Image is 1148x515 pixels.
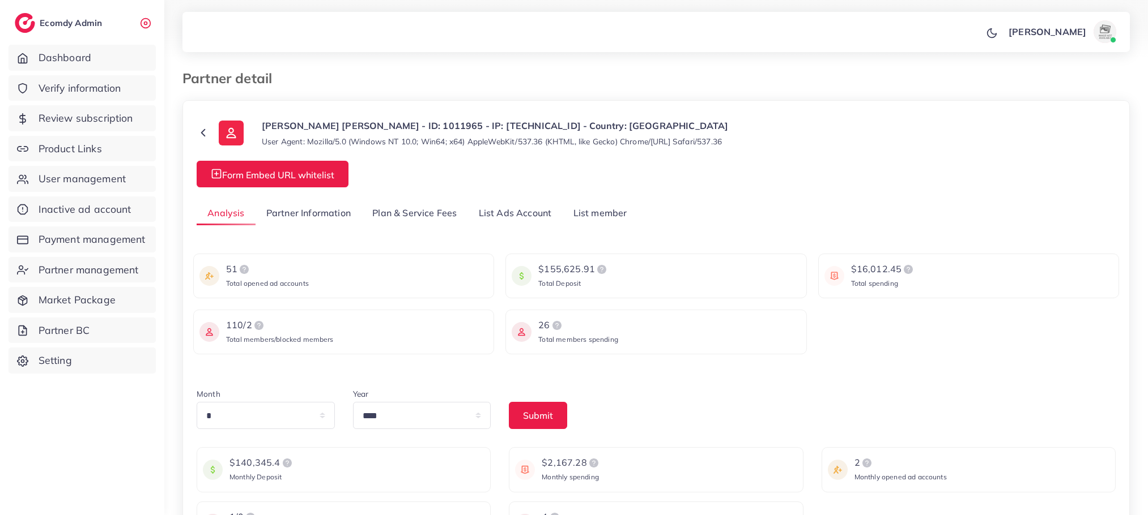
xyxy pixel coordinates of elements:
a: Product Links [8,136,156,162]
div: 110/2 [226,319,334,332]
img: logo [902,263,915,276]
a: List Ads Account [468,201,563,225]
label: Month [197,388,220,400]
a: Partner BC [8,317,156,344]
span: Total members/blocked members [226,335,334,344]
span: Total opened ad accounts [226,279,309,287]
span: Setting [39,353,72,368]
div: $2,167.28 [542,456,600,470]
span: Review subscription [39,111,133,126]
div: 2 [854,456,947,470]
div: $155,625.91 [538,263,609,276]
a: Verify information [8,75,156,101]
a: User management [8,166,156,192]
a: logoEcomdy Admin [15,13,105,33]
img: icon payment [199,263,219,289]
div: $140,345.4 [229,456,294,470]
img: icon payment [203,456,223,483]
div: 26 [538,319,618,332]
img: icon payment [515,456,535,483]
span: Monthly spending [542,473,599,481]
img: icon payment [199,319,219,345]
a: Analysis [197,201,256,225]
a: Inactive ad account [8,196,156,222]
img: icon payment [512,263,532,289]
button: Submit [509,402,567,429]
p: [PERSON_NAME] [1009,25,1086,38]
span: Payment management [39,232,146,247]
a: Setting [8,347,156,374]
span: Verify information [39,81,121,96]
span: Inactive ad account [39,202,131,217]
img: logo [595,263,609,276]
a: Dashboard [8,45,156,71]
span: Dashboard [39,50,91,65]
img: icon payment [512,319,532,345]
span: Monthly opened ad accounts [854,473,947,481]
span: Monthly Deposit [229,473,282,481]
img: logo [860,456,874,470]
div: 51 [226,263,309,276]
a: Partner Information [256,201,362,225]
img: logo [550,319,564,332]
img: avatar [1094,20,1116,43]
h3: Partner detail [182,70,281,87]
div: $16,012.45 [851,263,916,276]
h2: Ecomdy Admin [40,18,105,28]
span: Total Deposit [538,279,581,287]
img: logo [237,263,251,276]
span: Partner management [39,263,139,277]
img: logo [587,456,601,470]
img: logo [15,13,35,33]
a: List member [562,201,637,225]
span: User management [39,171,126,186]
span: Total members spending [538,335,618,344]
small: User Agent: Mozilla/5.0 (Windows NT 10.0; Win64; x64) AppleWebKit/537.36 (KHTML, like Gecko) Chro... [262,136,722,147]
a: Market Package [8,287,156,313]
span: Partner BC [39,323,90,338]
img: ic-user-info.36bf1079.svg [219,121,244,145]
img: icon payment [824,263,844,289]
img: logo [252,319,266,332]
a: Review subscription [8,105,156,131]
a: [PERSON_NAME]avatar [1002,20,1121,43]
a: Partner management [8,257,156,283]
a: Plan & Service Fees [362,201,467,225]
p: [PERSON_NAME] [PERSON_NAME] - ID: 1011965 - IP: [TECHNICAL_ID] - Country: [GEOGRAPHIC_DATA] [262,119,729,132]
button: Form Embed URL whitelist [197,161,348,187]
span: Total spending [851,279,898,287]
img: logo [280,456,294,470]
a: Payment management [8,226,156,252]
img: icon payment [828,456,848,483]
label: Year [353,388,369,400]
span: Product Links [39,141,102,156]
span: Market Package [39,293,116,307]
